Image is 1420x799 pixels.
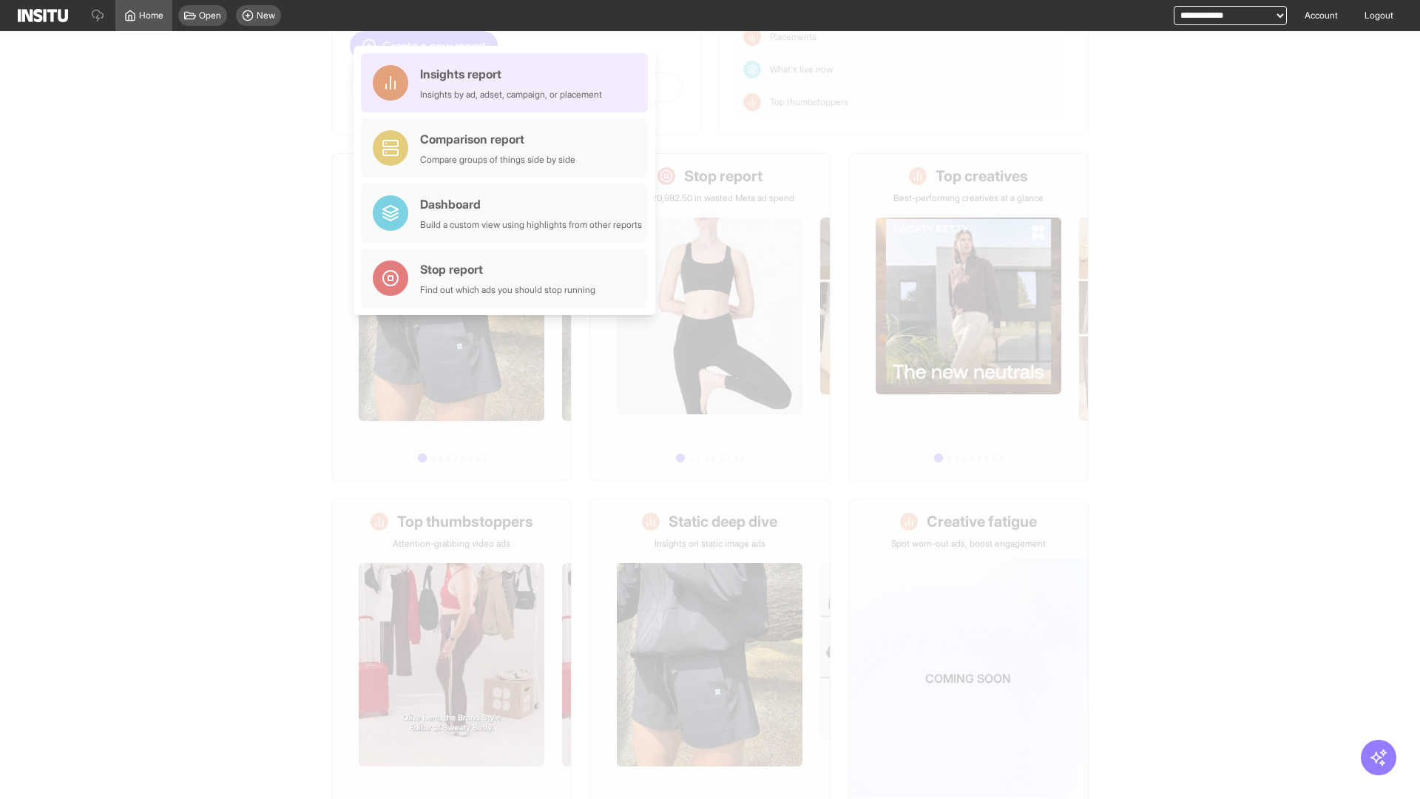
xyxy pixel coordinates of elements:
[420,130,575,148] div: Comparison report
[257,10,275,21] span: New
[420,260,595,278] div: Stop report
[18,9,68,22] img: Logo
[420,154,575,166] div: Compare groups of things side by side
[139,10,163,21] span: Home
[420,65,602,83] div: Insights report
[420,219,642,231] div: Build a custom view using highlights from other reports
[420,284,595,296] div: Find out which ads you should stop running
[420,89,602,101] div: Insights by ad, adset, campaign, or placement
[420,195,642,213] div: Dashboard
[199,10,221,21] span: Open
